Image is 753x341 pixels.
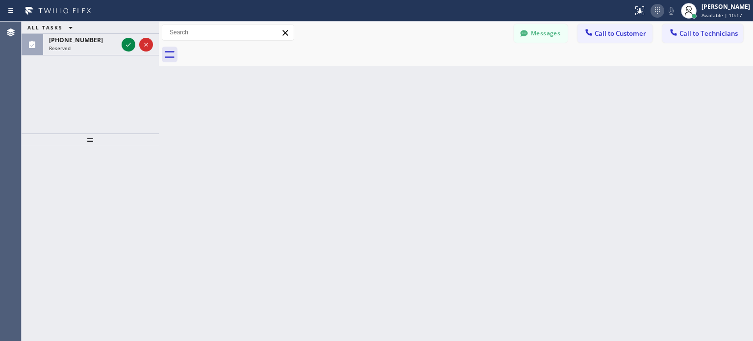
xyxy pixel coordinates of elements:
[664,4,678,18] button: Mute
[514,24,568,43] button: Messages
[662,24,743,43] button: Call to Technicians
[139,38,153,52] button: Reject
[679,29,738,38] span: Call to Technicians
[122,38,135,52] button: Accept
[702,12,742,19] span: Available | 10:17
[49,45,71,52] span: Reserved
[577,24,653,43] button: Call to Customer
[22,22,82,33] button: ALL TASKS
[49,36,103,44] span: [PHONE_NUMBER]
[595,29,646,38] span: Call to Customer
[162,25,294,40] input: Search
[702,2,750,11] div: [PERSON_NAME]
[27,24,63,31] span: ALL TASKS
